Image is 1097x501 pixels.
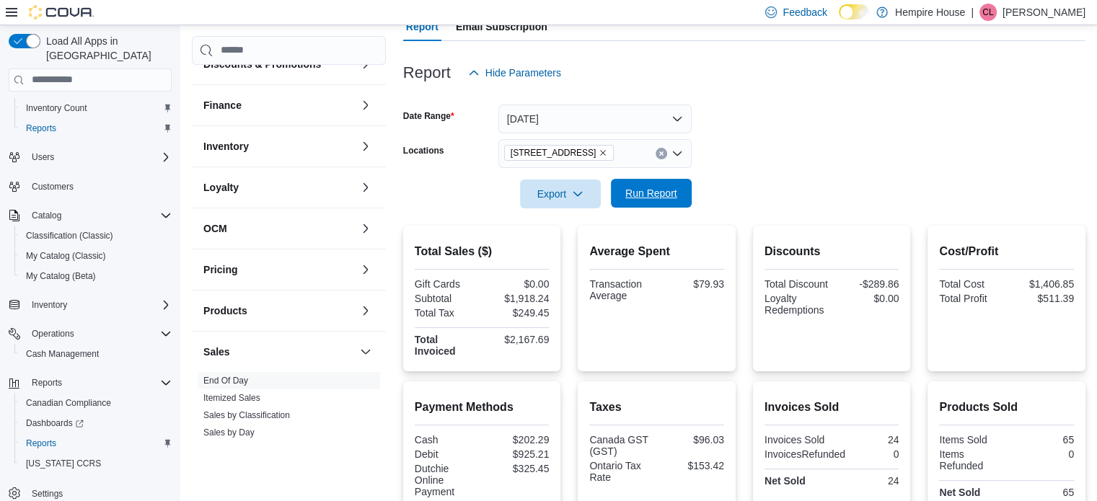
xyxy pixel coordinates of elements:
div: $0.00 [485,278,549,290]
span: Dashboards [20,414,172,432]
button: Clear input [656,148,667,159]
span: Classification (Classic) [20,227,172,244]
span: Email Subscription [456,12,547,41]
span: Classification (Classic) [26,230,113,241]
span: Itemized Sales [203,392,260,404]
label: Locations [403,145,444,156]
span: Customers [26,177,172,195]
div: $202.29 [485,434,549,445]
span: Inventory Count [26,102,87,114]
div: $925.21 [485,448,549,460]
div: Gift Cards [415,278,479,290]
span: Reports [20,120,172,137]
a: Sales by Day [203,427,255,438]
h2: Invoices Sold [765,399,899,416]
a: Itemized Sales [203,393,260,403]
h3: Sales [203,345,230,359]
span: [STREET_ADDRESS] [511,146,596,160]
button: My Catalog (Beta) [14,266,177,286]
span: Inventory [26,296,172,314]
button: Reports [14,433,177,453]
a: Dashboards [20,414,89,432]
span: Run Report [625,186,677,200]
button: Inventory [3,295,177,315]
div: $153.42 [660,460,724,471]
button: Hide Parameters [462,58,567,87]
h2: Discounts [765,243,899,260]
span: Feedback [783,5,827,19]
span: End Of Day [203,375,248,386]
button: Customers [3,176,177,197]
div: 65 [1010,487,1074,498]
button: Products [203,303,354,318]
button: My Catalog (Classic) [14,246,177,266]
span: Users [32,151,54,163]
a: Reports [20,435,62,452]
h2: Cost/Profit [939,243,1074,260]
span: Dashboards [26,417,84,429]
span: Cash Management [20,345,172,363]
span: Canadian Compliance [20,394,172,412]
span: Settings [32,488,63,500]
div: -$289.86 [834,278,899,290]
a: Sales by Classification [203,410,290,420]
p: Hempire House [895,4,965,21]
button: Open list of options [671,148,683,159]
span: Washington CCRS [20,455,172,472]
div: 24 [834,434,899,445]
button: [DATE] [498,105,692,133]
button: OCM [203,221,354,236]
span: My Catalog (Classic) [26,250,106,262]
button: Inventory [26,296,73,314]
div: Total Profit [939,293,1003,304]
strong: Total Invoiced [415,334,456,357]
span: Report [406,12,439,41]
span: Hide Parameters [485,66,561,80]
button: Inventory Count [14,98,177,118]
div: 0 [851,448,899,460]
button: Inventory [357,138,374,155]
button: Catalog [3,205,177,226]
div: $96.03 [660,434,724,445]
span: Operations [26,325,172,342]
h2: Taxes [589,399,724,416]
div: $1,918.24 [485,293,549,304]
span: Sales by Day [203,427,255,438]
button: Classification (Classic) [14,226,177,246]
button: Catalog [26,207,67,224]
button: Pricing [357,261,374,278]
span: Inventory [32,299,67,311]
button: [US_STATE] CCRS [14,453,177,474]
button: Remove 59 First Street from selection in this group [599,148,607,157]
span: Customers [32,181,74,192]
div: Chris Lochan [979,4,997,21]
span: Users [26,148,172,166]
span: Reports [32,377,62,389]
button: OCM [357,220,374,237]
button: Operations [26,325,80,342]
button: Pricing [203,262,354,277]
button: Reports [3,373,177,393]
div: 24 [834,475,899,487]
h3: Finance [203,98,242,112]
h3: Pricing [203,262,237,277]
button: Users [3,147,177,167]
button: Canadian Compliance [14,393,177,413]
a: Customers [26,178,79,195]
span: My Catalog (Beta) [20,267,172,285]
button: Users [26,148,60,166]
button: Loyalty [357,179,374,196]
span: Load All Apps in [GEOGRAPHIC_DATA] [40,34,172,63]
div: Items Sold [939,434,1003,445]
p: | [971,4,974,21]
button: Sales [357,343,374,360]
a: [US_STATE] CCRS [20,455,107,472]
strong: Net Sold [939,487,980,498]
a: Reports [20,120,62,137]
a: Cash Management [20,345,105,363]
div: $325.45 [485,463,549,474]
button: Products [357,302,374,319]
span: Catalog [26,207,172,224]
div: Total Discount [765,278,829,290]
